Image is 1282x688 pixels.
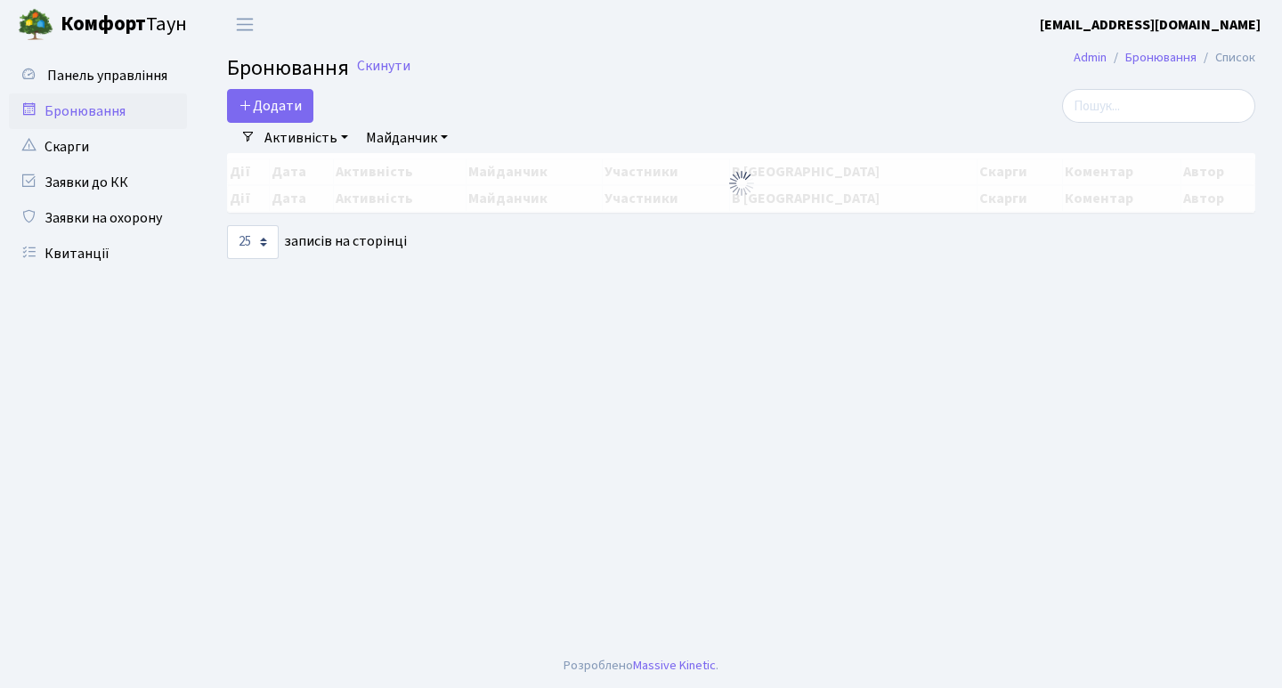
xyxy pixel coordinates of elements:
a: Бронювання [9,93,187,129]
input: Пошук... [1062,89,1255,123]
a: Скарги [9,129,187,165]
span: Бронювання [227,53,349,84]
a: Бронювання [1125,48,1197,67]
b: Комфорт [61,10,146,38]
label: записів на сторінці [227,225,407,259]
a: Квитанції [9,236,187,271]
a: Панель управління [9,58,187,93]
a: Скинути [357,58,410,75]
div: Розроблено . [564,656,718,676]
a: Заявки до КК [9,165,187,200]
a: Admin [1074,48,1107,67]
span: Панель управління [47,66,167,85]
span: Таун [61,10,187,40]
img: logo.png [18,7,53,43]
li: Список [1197,48,1255,68]
nav: breadcrumb [1047,39,1282,77]
button: Переключити навігацію [223,10,267,39]
a: Активність [257,123,355,153]
button: Додати [227,89,313,123]
b: [EMAIL_ADDRESS][DOMAIN_NAME] [1040,15,1261,35]
img: Обробка... [727,169,756,198]
select: записів на сторінці [227,225,279,259]
a: Massive Kinetic [633,656,716,675]
a: Заявки на охорону [9,200,187,236]
a: [EMAIL_ADDRESS][DOMAIN_NAME] [1040,14,1261,36]
a: Майданчик [359,123,455,153]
